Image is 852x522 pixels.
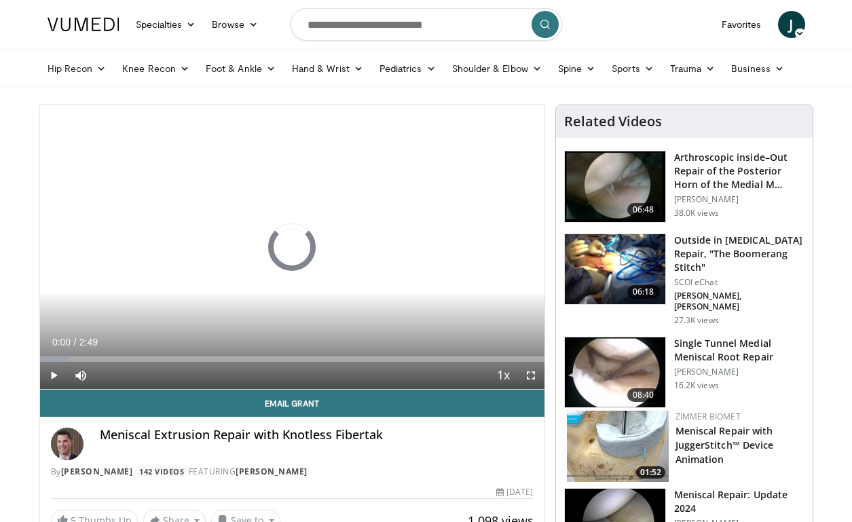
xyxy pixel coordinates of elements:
span: 01:52 [636,466,665,479]
img: Avatar [51,428,84,460]
a: Email Grant [40,390,544,417]
button: Mute [67,362,94,389]
button: Playback Rate [490,362,517,389]
h3: Outside in [MEDICAL_DATA] Repair, "The Boomerang Stitch" [674,234,804,274]
a: 06:18 Outside in [MEDICAL_DATA] Repair, "The Boomerang Stitch" SCOI eChat [PERSON_NAME], [PERSON_... [564,234,804,326]
div: By FEATURING [51,466,534,478]
span: 0:00 [52,337,71,348]
a: Favorites [714,11,770,38]
a: 06:48 Arthroscopic inside–Out Repair of the Posterior Horn of the Medial M… [PERSON_NAME] 38.0K v... [564,151,804,223]
span: / [74,337,77,348]
img: ef04edc1-9bea-419b-8656-3c943423183a.150x105_q85_crop-smart_upscale.jpg [565,337,665,408]
button: Play [40,362,67,389]
input: Search topics, interventions [291,8,562,41]
a: Trauma [662,55,724,82]
p: [PERSON_NAME] [674,367,804,377]
h4: Meniscal Extrusion Repair with Knotless Fibertak [100,428,534,443]
a: Browse [204,11,266,38]
a: Shoulder & Elbow [444,55,550,82]
img: 50c219b3-c08f-4b6c-9bf8-c5ca6333d247.150x105_q85_crop-smart_upscale.jpg [567,411,669,482]
div: [DATE] [496,486,533,498]
span: 06:18 [627,285,660,299]
a: Specialties [128,11,204,38]
a: J [778,11,805,38]
a: Business [723,55,792,82]
img: VuMedi Logo [48,18,119,31]
a: Pediatrics [371,55,444,82]
div: Progress Bar [40,356,544,362]
p: SCOI eChat [674,277,804,288]
a: Sports [604,55,662,82]
span: 2:49 [79,337,98,348]
a: [PERSON_NAME] [61,466,133,477]
span: 08:40 [627,388,660,402]
a: 08:40 Single Tunnel Medial Meniscal Root Repair [PERSON_NAME] 16.2K views [564,337,804,409]
img: baen_1.png.150x105_q85_crop-smart_upscale.jpg [565,151,665,222]
button: Fullscreen [517,362,544,389]
h4: Related Videos [564,113,662,130]
h3: Meniscal Repair: Update 2024 [674,488,804,515]
a: Hip Recon [39,55,115,82]
a: Spine [550,55,604,82]
a: Hand & Wrist [284,55,371,82]
a: [PERSON_NAME] [236,466,308,477]
a: Knee Recon [114,55,198,82]
a: Meniscal Repair with JuggerStitch™ Device Animation [675,424,774,466]
p: 16.2K views [674,380,719,391]
h3: Arthroscopic inside–Out Repair of the Posterior Horn of the Medial M… [674,151,804,191]
p: [PERSON_NAME], [PERSON_NAME] [674,291,804,312]
h3: Single Tunnel Medial Meniscal Root Repair [674,337,804,364]
p: 27.3K views [674,315,719,326]
a: Foot & Ankle [198,55,284,82]
video-js: Video Player [40,105,544,390]
p: 38.0K views [674,208,719,219]
a: 01:52 [567,411,669,482]
img: Vx8lr-LI9TPdNKgn5hMDoxOm1xO-1jSC.150x105_q85_crop-smart_upscale.jpg [565,234,665,305]
p: [PERSON_NAME] [674,194,804,205]
a: Zimmer Biomet [675,411,741,422]
a: 142 Videos [135,466,189,477]
span: 06:48 [627,203,660,217]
